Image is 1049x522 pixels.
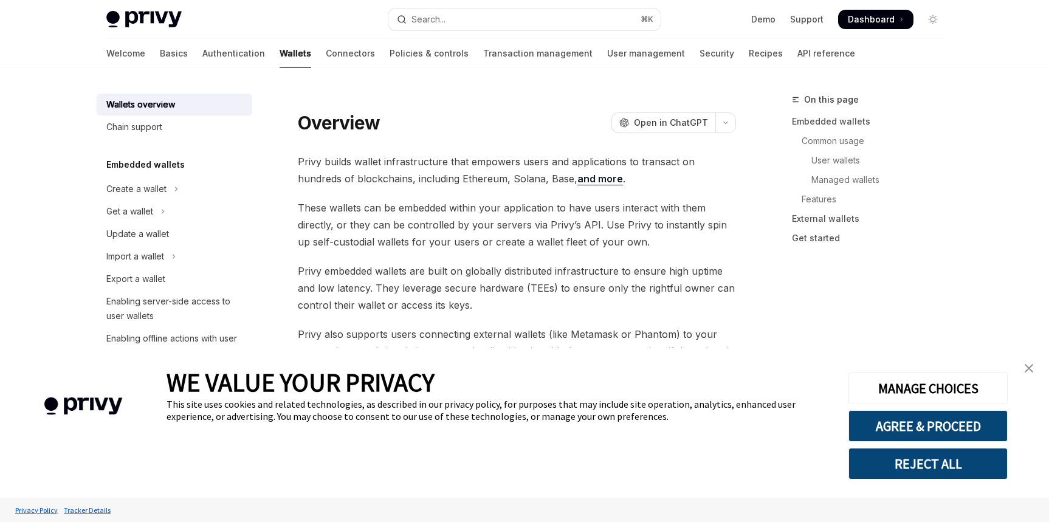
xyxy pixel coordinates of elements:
[97,201,252,222] button: Toggle Get a wallet section
[792,131,952,151] a: Common usage
[483,39,593,68] a: Transaction management
[1025,364,1033,373] img: close banner
[838,10,913,29] a: Dashboard
[280,39,311,68] a: Wallets
[804,92,859,107] span: On this page
[97,223,252,245] a: Update a wallet
[106,272,165,286] div: Export a wallet
[577,173,623,185] a: and more
[97,116,252,138] a: Chain support
[792,151,952,170] a: User wallets
[167,398,830,422] div: This site uses cookies and related technologies, as described in our privacy policy, for purposes...
[634,117,708,129] span: Open in ChatGPT
[611,112,715,133] button: Open in ChatGPT
[97,290,252,327] a: Enabling server-side access to user wallets
[167,366,435,398] span: WE VALUE YOUR PRIVACY
[106,11,182,28] img: light logo
[388,9,661,30] button: Open search
[641,15,653,24] span: ⌘ K
[848,448,1008,479] button: REJECT ALL
[607,39,685,68] a: User management
[326,39,375,68] a: Connectors
[97,268,252,290] a: Export a wallet
[160,39,188,68] a: Basics
[298,112,380,134] h1: Overview
[700,39,734,68] a: Security
[749,39,783,68] a: Recipes
[106,182,167,196] div: Create a wallet
[97,328,252,364] a: Enabling offline actions with user wallets
[97,94,252,115] a: Wallets overview
[12,500,61,521] a: Privacy Policy
[97,178,252,200] button: Toggle Create a wallet section
[848,373,1008,404] button: MANAGE CHOICES
[848,410,1008,442] button: AGREE & PROCEED
[106,39,145,68] a: Welcome
[61,500,114,521] a: Tracker Details
[790,13,824,26] a: Support
[848,13,895,26] span: Dashboard
[411,12,445,27] div: Search...
[106,157,185,172] h5: Embedded wallets
[923,10,943,29] button: Toggle dark mode
[106,204,153,219] div: Get a wallet
[298,326,736,377] span: Privy also supports users connecting external wallets (like Metamask or Phantom) to your app so t...
[298,199,736,250] span: These wallets can be embedded within your application to have users interact with them directly, ...
[18,380,148,433] img: company logo
[792,209,952,228] a: External wallets
[1017,356,1041,380] a: close banner
[298,263,736,314] span: Privy embedded wallets are built on globally distributed infrastructure to ensure high uptime and...
[797,39,855,68] a: API reference
[202,39,265,68] a: Authentication
[792,190,952,209] a: Features
[106,227,169,241] div: Update a wallet
[106,331,245,360] div: Enabling offline actions with user wallets
[390,39,469,68] a: Policies & controls
[298,153,736,187] span: Privy builds wallet infrastructure that empowers users and applications to transact on hundreds o...
[751,13,776,26] a: Demo
[106,120,162,134] div: Chain support
[792,112,952,131] a: Embedded wallets
[106,294,245,323] div: Enabling server-side access to user wallets
[792,170,952,190] a: Managed wallets
[106,97,175,112] div: Wallets overview
[792,228,952,248] a: Get started
[106,249,164,264] div: Import a wallet
[97,246,252,267] button: Toggle Import a wallet section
